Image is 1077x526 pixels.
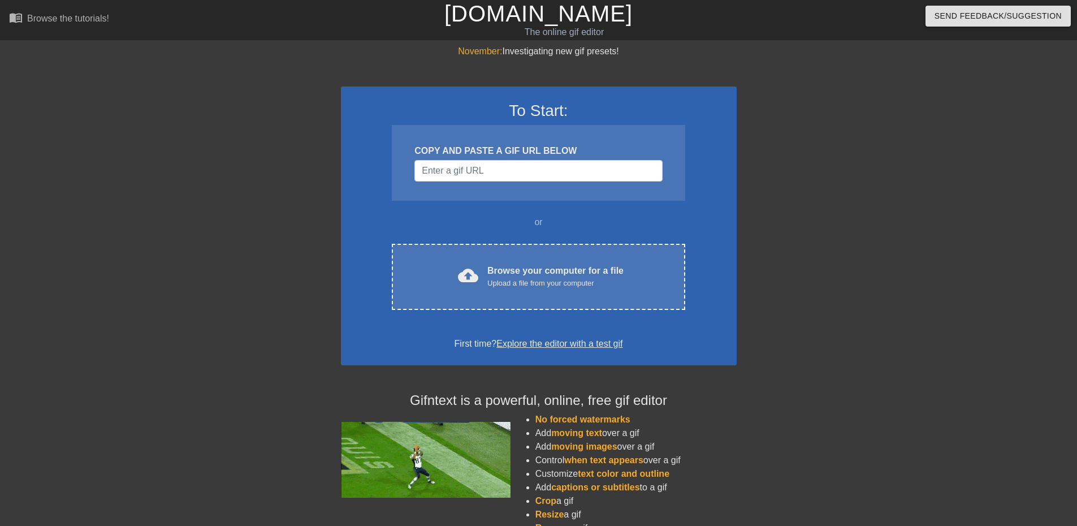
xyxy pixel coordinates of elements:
[535,510,564,519] span: Resize
[535,454,737,467] li: Control over a gif
[935,9,1062,23] span: Send Feedback/Suggestion
[535,467,737,481] li: Customize
[356,101,722,120] h3: To Start:
[487,264,624,289] div: Browse your computer for a file
[9,11,23,24] span: menu_book
[356,337,722,351] div: First time?
[27,14,109,23] div: Browse the tutorials!
[341,422,511,498] img: football_small.gif
[341,45,737,58] div: Investigating new gif presets!
[9,11,109,28] a: Browse the tutorials!
[535,494,737,508] li: a gif
[365,25,764,39] div: The online gif editor
[564,455,643,465] span: when text appears
[414,160,662,182] input: Username
[496,339,622,348] a: Explore the editor with a test gif
[535,496,556,506] span: Crop
[370,215,707,229] div: or
[535,426,737,440] li: Add over a gif
[414,144,662,158] div: COPY AND PASTE A GIF URL BELOW
[535,440,737,454] li: Add over a gif
[535,481,737,494] li: Add to a gif
[487,278,624,289] div: Upload a file from your computer
[444,1,633,26] a: [DOMAIN_NAME]
[535,415,630,424] span: No forced watermarks
[458,46,502,56] span: November:
[551,442,617,451] span: moving images
[578,469,669,478] span: text color and outline
[551,428,602,438] span: moving text
[341,393,737,409] h4: Gifntext is a powerful, online, free gif editor
[925,6,1071,27] button: Send Feedback/Suggestion
[458,265,478,286] span: cloud_upload
[551,482,639,492] span: captions or subtitles
[535,508,737,521] li: a gif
